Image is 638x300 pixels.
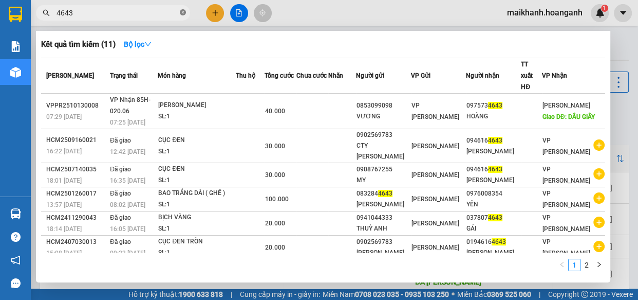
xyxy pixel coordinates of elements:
[356,72,384,79] span: Người gửi
[9,32,91,57] div: CAO SU KIÊN KIỆT
[158,212,235,223] div: BỊCH VÀNG
[356,100,410,111] div: 0853099098
[328,72,343,79] span: Nhãn
[110,177,145,184] span: 16:35 [DATE]
[46,237,107,248] div: HCM2407030013
[542,72,567,79] span: VP Nhận
[158,248,235,259] div: SL: 1
[466,72,499,79] span: Người nhận
[236,72,255,79] span: Thu hộ
[41,39,116,50] h3: Kết quả tìm kiếm ( 11 )
[556,259,568,271] li: Previous Page
[466,111,520,122] div: HOÀNG
[98,9,181,33] div: VP [PERSON_NAME]
[466,135,520,146] div: 094616
[158,188,235,199] div: BAO TRẮNG DÀI ( GHẾ )
[466,223,520,234] div: GÁI
[411,171,459,179] span: [PERSON_NAME]
[542,238,590,257] span: VP [PERSON_NAME]
[11,232,21,242] span: question-circle
[158,135,235,146] div: CỤC ĐEN
[98,10,123,21] span: Nhận:
[356,111,410,122] div: VƯƠNG
[559,261,565,268] span: left
[593,139,605,151] span: plus-circle
[10,67,21,78] img: warehouse-icon
[46,72,94,79] span: [PERSON_NAME]
[581,259,592,271] a: 2
[580,259,593,271] li: 2
[110,166,131,173] span: Đã giao
[10,41,21,52] img: solution-icon
[158,146,235,157] div: SL: 1
[356,248,410,258] div: [PERSON_NAME]
[492,238,506,245] span: 4643
[180,9,186,15] span: close-circle
[11,278,21,288] span: message
[110,190,131,197] span: Đã giao
[57,7,178,19] input: Tìm tên, số ĐT hoặc mã đơn
[110,225,145,233] span: 16:05 [DATE]
[466,237,520,248] div: 0194616
[356,199,410,210] div: [PERSON_NAME]
[98,33,181,46] div: A TUÂN
[265,196,288,203] span: 100.000
[466,199,520,210] div: YẾN
[158,236,235,248] div: CỤC ĐEN TRÒN
[116,36,160,52] button: Bộ lọcdown
[110,137,131,144] span: Đã giao
[542,166,590,184] span: VP [PERSON_NAME]
[110,214,131,221] span: Đã giao
[46,250,82,257] span: 15:08 [DATE]
[180,8,186,18] span: close-circle
[356,130,410,140] div: 0902569783
[158,175,235,186] div: SL: 1
[8,66,92,79] div: 180.000
[46,188,107,199] div: HCM2501260017
[356,237,410,248] div: 0902569783
[158,100,235,111] div: [PERSON_NAME]
[144,41,152,48] span: down
[466,164,520,175] div: 094616
[593,192,605,204] span: plus-circle
[466,248,520,258] div: [PERSON_NAME]
[124,40,152,48] strong: Bộ lọc
[411,72,430,79] span: VP Gửi
[521,61,533,91] span: TT xuất HĐ
[158,72,186,79] span: Món hàng
[10,208,21,219] img: warehouse-icon
[98,46,181,60] div: 0918935425
[411,143,459,150] span: [PERSON_NAME]
[158,199,235,210] div: SL: 1
[378,190,392,197] span: 4643
[46,213,107,223] div: HCM2411290043
[593,217,605,228] span: plus-circle
[488,102,502,109] span: 4643
[110,148,145,155] span: 12:42 [DATE]
[569,259,580,271] a: 1
[466,175,520,186] div: [PERSON_NAME]
[46,201,82,208] span: 13:57 [DATE]
[411,196,459,203] span: [PERSON_NAME]
[110,201,145,208] span: 08:02 [DATE]
[158,111,235,122] div: SL: 1
[296,72,327,79] span: Chưa cước
[356,213,410,223] div: 0941044333
[110,119,145,126] span: 07:25 [DATE]
[158,223,235,235] div: SL: 1
[556,259,568,271] button: left
[265,108,285,115] span: 40.000
[8,67,24,78] span: CR :
[158,164,235,175] div: CỤC ĐEN
[110,96,151,115] span: VP Nhận 85H-020.06
[593,259,605,271] li: Next Page
[9,9,25,20] span: Gửi:
[568,259,580,271] li: 1
[411,244,459,251] span: [PERSON_NAME]
[488,137,502,144] span: 4643
[356,164,410,175] div: 0908767255
[9,9,91,32] div: [PERSON_NAME]
[11,255,21,265] span: notification
[542,190,590,208] span: VP [PERSON_NAME]
[356,175,410,186] div: MY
